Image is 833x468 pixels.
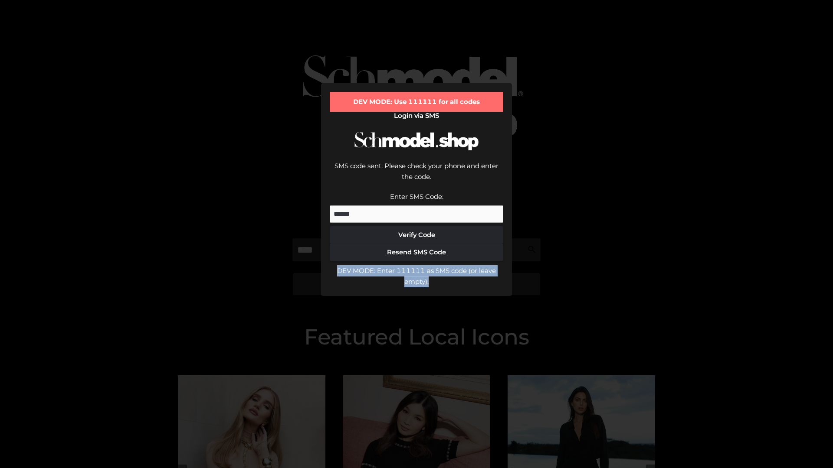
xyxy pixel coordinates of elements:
label: Enter SMS Code: [390,192,443,201]
div: SMS code sent. Please check your phone and enter the code. [330,160,503,191]
img: Schmodel Logo [351,124,482,158]
button: Verify Code [330,226,503,244]
button: Resend SMS Code [330,244,503,261]
div: DEV MODE: Use 111111 for all codes [330,92,503,112]
h2: Login via SMS [330,112,503,120]
div: DEV MODE: Enter 111111 as SMS code (or leave empty). [330,265,503,287]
